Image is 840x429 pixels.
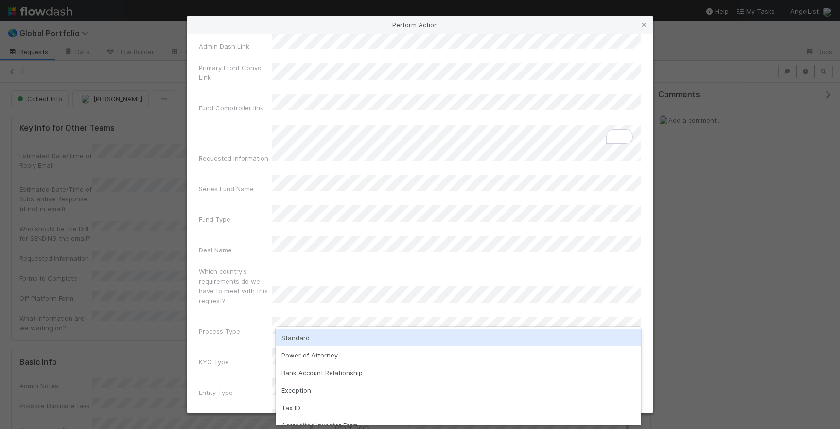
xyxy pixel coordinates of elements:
label: Process Type [199,326,240,336]
label: Fund Comptroller link [199,103,263,113]
label: Admin Dash Link [199,41,249,51]
label: Primary Front Convo Link [199,63,272,82]
label: Entity Type [199,388,233,397]
div: Tax ID [276,399,641,416]
div: Bank Account Relationship [276,364,641,381]
label: Series Fund Name [199,184,254,194]
label: KYC Type [199,357,229,367]
div: Perform Action [187,16,653,34]
div: Standard [276,329,641,346]
label: Deal Name [199,245,232,255]
label: Requested Information [199,153,268,163]
div: Power of Attorney [276,346,641,364]
label: Which country's requirements do we have to meet with this request? [199,267,272,305]
label: Fund Type [199,214,230,224]
div: Exception [276,381,641,399]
